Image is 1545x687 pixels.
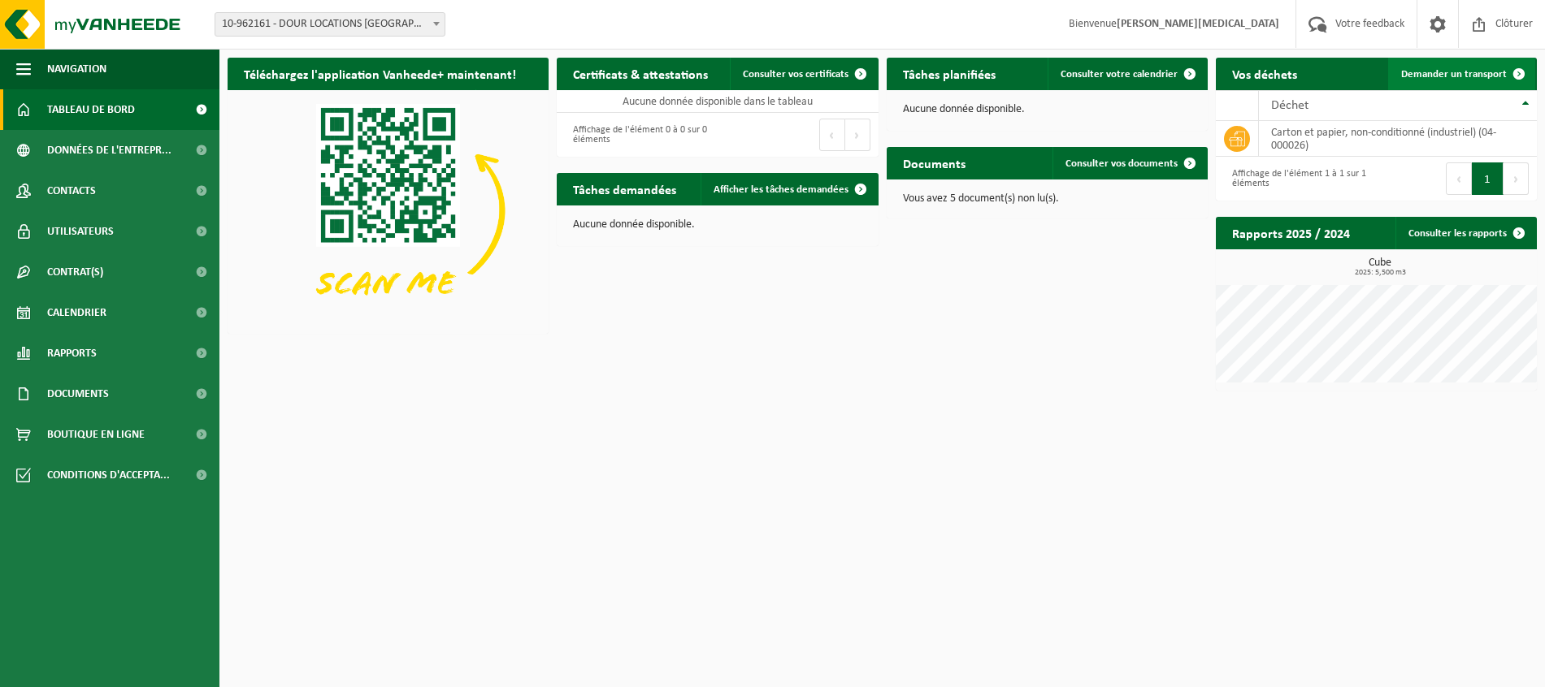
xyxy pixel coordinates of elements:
a: Consulter votre calendrier [1048,58,1206,90]
h3: Cube [1224,257,1537,277]
span: Contrat(s) [47,252,103,292]
a: Consulter vos certificats [730,58,877,90]
span: Rapports [47,333,97,374]
h2: Tâches planifiées [887,58,1012,89]
p: Aucune donnée disponible. [573,219,861,231]
button: Previous [1446,162,1472,195]
h2: Vos déchets [1216,58,1313,89]
p: Aucune donnée disponible. [903,104,1191,115]
button: 1 [1472,162,1504,195]
span: Consulter vos certificats [743,69,848,80]
td: carton et papier, non-conditionné (industriel) (04-000026) [1259,121,1537,157]
button: Next [1504,162,1529,195]
span: Consulter vos documents [1065,158,1178,169]
h2: Rapports 2025 / 2024 [1216,217,1366,248]
span: Calendrier [47,292,106,333]
h2: Tâches demandées [557,173,692,205]
td: Aucune donnée disponible dans le tableau [557,90,878,113]
span: Données de l'entrepr... [47,130,171,171]
a: Demander un transport [1388,58,1535,90]
button: Previous [819,119,845,151]
span: Utilisateurs [47,211,114,252]
a: Consulter les rapports [1395,217,1535,249]
span: Tableau de bord [47,89,135,130]
span: Documents [47,374,109,414]
span: 2025: 5,500 m3 [1224,269,1537,277]
span: Afficher les tâches demandées [714,184,848,195]
h2: Documents [887,147,982,179]
span: Contacts [47,171,96,211]
span: Déchet [1271,99,1308,112]
div: Affichage de l'élément 0 à 0 sur 0 éléments [565,117,710,153]
img: Download de VHEPlus App [228,90,549,331]
h2: Téléchargez l'application Vanheede+ maintenant! [228,58,532,89]
span: Boutique en ligne [47,414,145,455]
a: Consulter vos documents [1052,147,1206,179]
h2: Certificats & attestations [557,58,724,89]
strong: [PERSON_NAME][MEDICAL_DATA] [1117,18,1279,30]
span: 10-962161 - DOUR LOCATIONS SRL - DOUR [215,13,445,36]
span: 10-962161 - DOUR LOCATIONS SRL - DOUR [215,12,445,37]
span: Demander un transport [1401,69,1507,80]
button: Next [845,119,870,151]
span: Navigation [47,49,106,89]
p: Vous avez 5 document(s) non lu(s). [903,193,1191,205]
div: Affichage de l'élément 1 à 1 sur 1 éléments [1224,161,1369,197]
a: Afficher les tâches demandées [701,173,877,205]
span: Consulter votre calendrier [1061,69,1178,80]
span: Conditions d'accepta... [47,455,170,495]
